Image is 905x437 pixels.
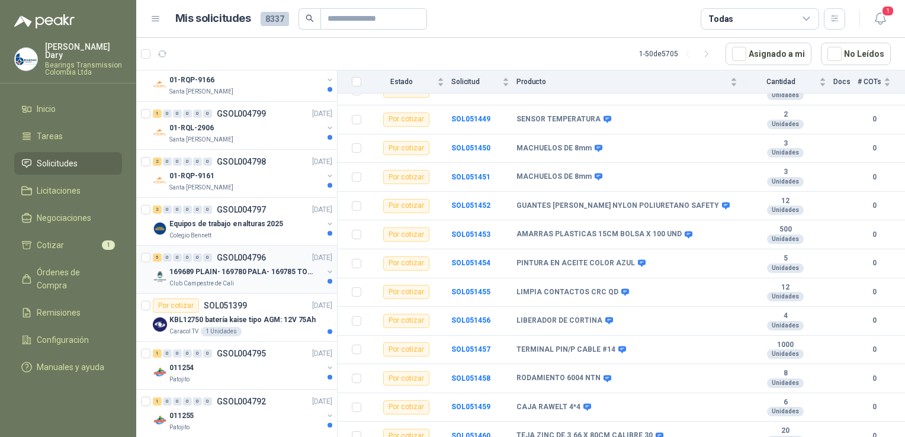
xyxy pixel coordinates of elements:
[163,397,172,406] div: 0
[169,362,194,374] p: 011254
[767,378,804,388] div: Unidades
[203,397,212,406] div: 0
[451,86,490,95] b: SOL051448
[153,253,162,262] div: 5
[173,349,182,358] div: 0
[14,301,122,324] a: Remisiones
[203,110,212,118] div: 0
[516,374,601,383] b: RODAMIENTO 6004 NTN
[306,14,314,23] span: search
[744,426,826,436] b: 20
[767,407,804,416] div: Unidades
[383,314,429,328] div: Por cotizar
[744,369,826,378] b: 8
[451,374,490,383] a: SOL051458
[833,70,858,94] th: Docs
[37,333,89,346] span: Configuración
[153,269,167,284] img: Company Logo
[516,115,601,124] b: SENSOR TEMPERATURA
[37,266,111,292] span: Órdenes de Compra
[102,240,115,250] span: 1
[744,398,826,407] b: 6
[203,253,212,262] div: 0
[14,179,122,202] a: Licitaciones
[153,173,167,188] img: Company Logo
[173,253,182,262] div: 0
[163,253,172,262] div: 0
[858,143,891,154] b: 0
[312,156,332,168] p: [DATE]
[45,62,122,76] p: Bearings Transmission Colombia Ltda
[183,205,192,214] div: 0
[744,168,826,177] b: 3
[858,287,891,298] b: 0
[744,340,826,350] b: 1000
[767,148,804,158] div: Unidades
[451,345,490,354] a: SOL051457
[516,316,602,326] b: LIBERADOR DE CORTINA
[153,126,167,140] img: Company Logo
[37,184,81,197] span: Licitaciones
[169,279,234,288] p: Club Campestre de Cali
[169,171,214,182] p: 01-RQP-9161
[14,98,122,120] a: Inicio
[383,371,429,385] div: Por cotizar
[516,201,719,211] b: GUANTES [PERSON_NAME] NYLON POLIURETANO SAFETY
[451,201,490,210] a: SOL051452
[193,110,202,118] div: 0
[169,375,190,384] p: Patojito
[708,12,733,25] div: Todas
[451,70,516,94] th: Solicitud
[153,413,167,428] img: Company Logo
[744,139,826,149] b: 3
[169,87,233,97] p: Santa [PERSON_NAME]
[183,158,192,166] div: 0
[858,78,881,86] span: # COTs
[37,130,63,143] span: Tareas
[858,344,891,355] b: 0
[193,253,202,262] div: 0
[312,108,332,120] p: [DATE]
[14,329,122,351] a: Configuración
[726,43,811,65] button: Asignado a mi
[767,120,804,129] div: Unidades
[744,225,826,234] b: 500
[451,403,490,411] b: SOL051459
[173,158,182,166] div: 0
[183,397,192,406] div: 0
[153,59,335,97] a: 2 0 0 0 0 0 GSOL004800[DATE] Company Logo01-RQP-9166Santa [PERSON_NAME]
[153,317,167,332] img: Company Logo
[858,315,891,326] b: 0
[217,253,266,262] p: GSOL004796
[744,78,817,86] span: Cantidad
[858,373,891,384] b: 0
[261,12,289,26] span: 8337
[217,110,266,118] p: GSOL004799
[153,250,335,288] a: 5 0 0 0 0 0 GSOL004796[DATE] Company Logo169689 PLAIN- 169780 PALA- 169785 TORNILL 169796 CClub C...
[169,266,317,278] p: 169689 PLAIN- 169780 PALA- 169785 TORNILL 169796 C
[153,158,162,166] div: 2
[163,205,172,214] div: 0
[383,199,429,213] div: Por cotizar
[169,410,194,422] p: 011255
[14,14,75,28] img: Logo peakr
[516,172,592,182] b: MACHUELOS DE 8mm
[153,110,162,118] div: 1
[767,349,804,359] div: Unidades
[15,48,37,70] img: Company Logo
[37,361,104,374] span: Manuales y ayuda
[451,144,490,152] b: SOL051450
[153,203,335,240] a: 2 0 0 0 0 0 GSOL004797[DATE] Company LogoEquipos de trabajo en alturas 2025Colegio Bennett
[858,70,905,94] th: # COTs
[204,301,247,310] p: SOL051399
[153,365,167,380] img: Company Logo
[153,155,335,192] a: 2 0 0 0 0 0 GSOL004798[DATE] Company Logo01-RQP-9161Santa [PERSON_NAME]
[45,43,122,59] p: [PERSON_NAME] Dary
[516,78,728,86] span: Producto
[858,172,891,183] b: 0
[183,349,192,358] div: 0
[767,234,804,244] div: Unidades
[153,205,162,214] div: 2
[383,170,429,184] div: Por cotizar
[383,342,429,356] div: Por cotizar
